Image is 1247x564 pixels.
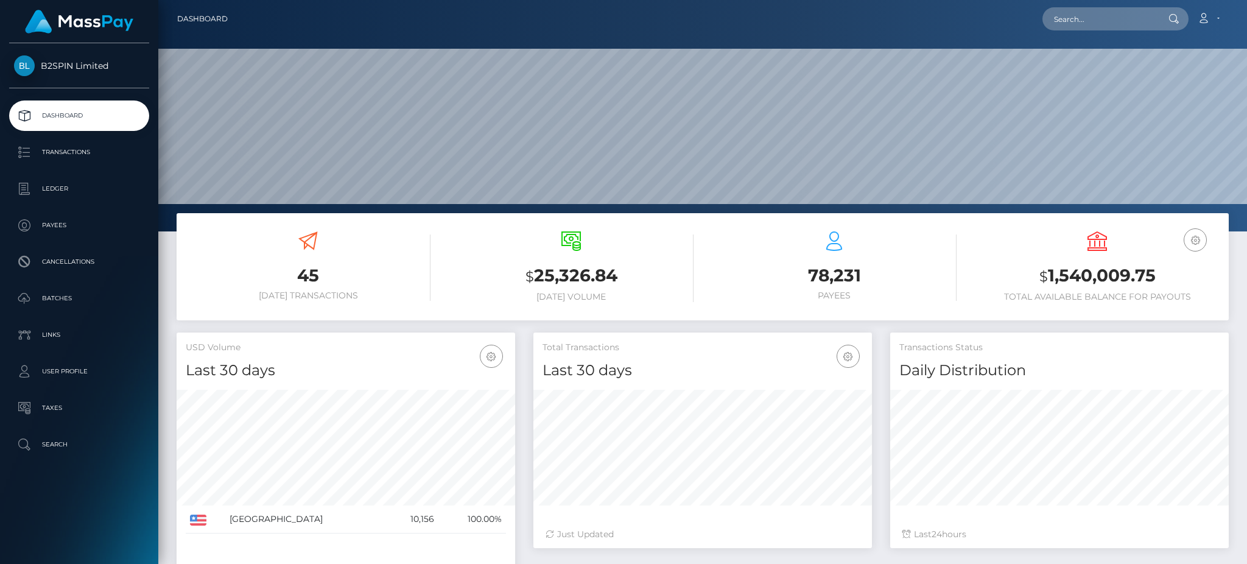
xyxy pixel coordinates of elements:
[902,528,1217,541] div: Last hours
[14,180,144,198] p: Ledger
[438,506,506,534] td: 100.00%
[9,356,149,387] a: User Profile
[14,143,144,161] p: Transactions
[9,320,149,350] a: Links
[9,174,149,204] a: Ledger
[975,292,1220,302] h6: Total Available Balance for Payouts
[186,264,430,287] h3: 45
[975,264,1220,289] h3: 1,540,009.75
[14,399,144,417] p: Taxes
[9,137,149,167] a: Transactions
[14,216,144,234] p: Payees
[1039,268,1048,285] small: $
[543,360,863,381] h4: Last 30 days
[225,506,387,534] td: [GEOGRAPHIC_DATA]
[1042,7,1157,30] input: Search...
[186,291,430,301] h6: [DATE] Transactions
[9,100,149,131] a: Dashboard
[9,393,149,423] a: Taxes
[9,247,149,277] a: Cancellations
[14,326,144,344] p: Links
[14,107,144,125] p: Dashboard
[14,55,35,76] img: B2SPIN Limited
[899,360,1220,381] h4: Daily Distribution
[177,6,228,32] a: Dashboard
[14,253,144,271] p: Cancellations
[186,360,506,381] h4: Last 30 days
[14,362,144,381] p: User Profile
[190,515,206,526] img: US.png
[899,342,1220,354] h5: Transactions Status
[387,506,438,534] td: 10,156
[449,264,694,289] h3: 25,326.84
[9,60,149,71] span: B2SPIN Limited
[712,264,957,287] h3: 78,231
[525,268,534,285] small: $
[9,283,149,314] a: Batches
[449,292,694,302] h6: [DATE] Volume
[14,289,144,308] p: Batches
[712,291,957,301] h6: Payees
[932,529,942,540] span: 24
[9,429,149,460] a: Search
[186,342,506,354] h5: USD Volume
[9,210,149,241] a: Payees
[25,10,133,33] img: MassPay Logo
[543,342,863,354] h5: Total Transactions
[546,528,860,541] div: Just Updated
[14,435,144,454] p: Search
